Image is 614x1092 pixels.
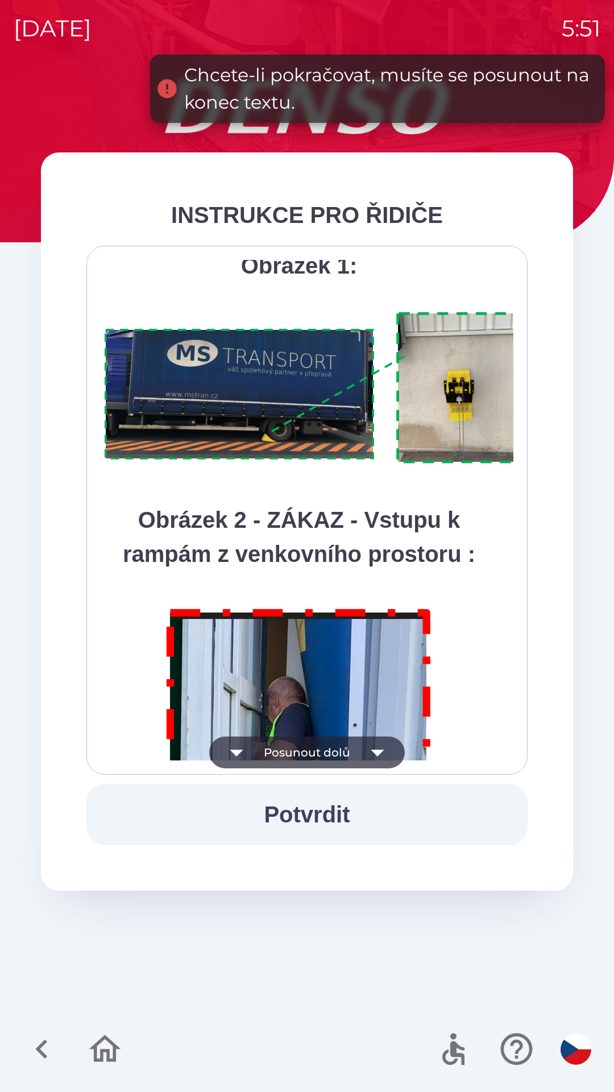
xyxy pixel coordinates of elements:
[86,784,528,845] button: Potvrdit
[41,80,573,134] img: Logo
[14,11,92,45] p: [DATE]
[561,1034,591,1065] img: cs flag
[101,305,542,471] img: A1ym8hFSA0ukAAAAAElFTkSuQmCC
[209,737,405,768] button: Posunout dolů
[562,11,600,45] p: 5:51
[241,253,358,278] strong: Obrázek 1:
[123,507,475,566] strong: Obrázek 2 - ZÁKAZ - Vstupu k rampám z venkovního prostoru :
[184,61,594,116] div: Chcete-li pokračovat, musíte se posunout na konec textu.
[86,198,528,232] div: INSTRUKCE PRO ŘIDIČE
[153,594,445,1012] img: M8MNayrTL6gAAAABJRU5ErkJggg==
